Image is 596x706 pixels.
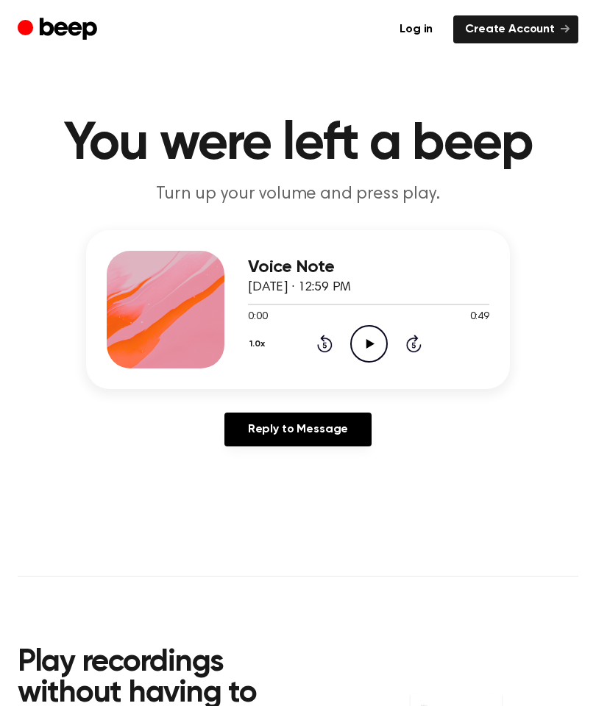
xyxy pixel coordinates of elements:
a: Reply to Message [224,413,372,446]
span: 0:49 [470,310,489,325]
span: 0:00 [248,310,267,325]
a: Beep [18,15,101,44]
p: Turn up your volume and press play. [18,182,578,207]
span: [DATE] · 12:59 PM [248,281,351,294]
button: 1.0x [248,332,271,357]
a: Log in [388,15,444,43]
h1: You were left a beep [18,118,578,171]
a: Create Account [453,15,578,43]
h3: Voice Note [248,257,489,277]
